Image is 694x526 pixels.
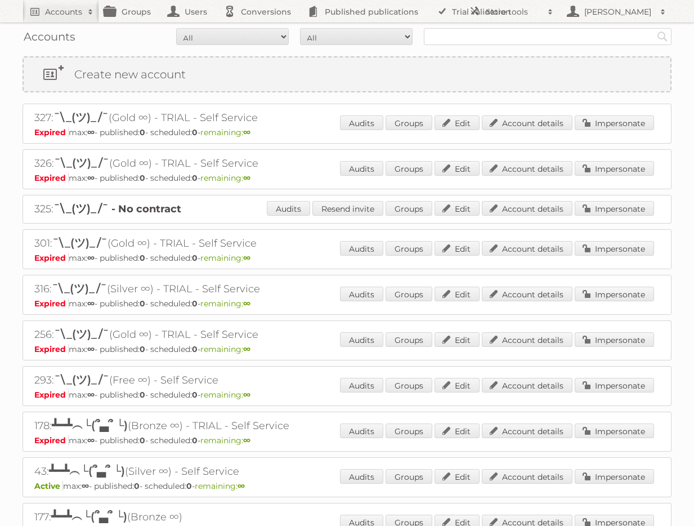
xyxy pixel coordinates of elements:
a: Groups [386,115,432,130]
a: Groups [386,424,432,438]
strong: ∞ [243,173,250,183]
a: Audits [340,332,383,347]
h2: 178: (Bronze ∞) - TRIAL - Self Service [34,418,428,434]
span: Expired [34,173,69,183]
h2: 301: (Gold ∞) - TRIAL - Self Service [34,235,428,252]
strong: ∞ [243,253,250,263]
a: Audits [340,115,383,130]
span: Expired [34,390,69,400]
span: ┻━┻︵└(՞▃՞ └) [49,464,125,478]
strong: 0 [140,344,145,354]
strong: ∞ [243,127,250,137]
a: Audits [340,424,383,438]
a: Groups [386,378,432,393]
strong: ∞ [243,298,250,309]
span: Active [34,481,63,491]
p: max: - published: - scheduled: - [34,481,660,491]
strong: 0 [192,253,198,263]
strong: ∞ [243,344,250,354]
a: Account details [482,201,572,216]
strong: 0 [192,127,198,137]
a: Create new account [24,57,670,91]
strong: 0 [192,390,198,400]
span: remaining: [200,344,250,354]
span: ┻━┻︵└(՞▃՞ └) [52,418,128,432]
a: Impersonate [575,201,654,216]
a: Edit [435,469,480,484]
a: Edit [435,201,480,216]
strong: ∞ [87,390,95,400]
a: Account details [482,332,572,347]
h2: 293: (Free ∞) - Self Service [34,372,428,389]
span: Expired [34,253,69,263]
a: Audits [340,161,383,176]
strong: ∞ [87,173,95,183]
a: Impersonate [575,287,654,301]
strong: 0 [140,298,145,309]
strong: ∞ [82,481,89,491]
h2: 177: (Bronze ∞) [34,509,428,525]
strong: 0 [140,435,145,445]
p: max: - published: - scheduled: - [34,390,660,400]
a: Edit [435,424,480,438]
span: remaining: [200,173,250,183]
a: Account details [482,469,572,484]
a: Audits [340,469,383,484]
strong: ∞ [87,435,95,445]
a: Edit [435,161,480,176]
h2: More tools [486,6,542,17]
span: ¯\_(ツ)_/¯ [53,110,109,124]
a: Edit [435,115,480,130]
span: ┻━┻︵└(՞▃՞ └) [51,510,127,523]
p: max: - published: - scheduled: - [34,127,660,137]
h2: 327: (Gold ∞) - TRIAL - Self Service [34,110,428,126]
a: Groups [386,469,432,484]
strong: 0 [192,435,198,445]
a: Edit [435,378,480,393]
input: Search [654,28,671,45]
a: Audits [267,201,310,216]
span: ¯\_(ツ)_/¯ [52,282,107,295]
strong: 0 [192,173,198,183]
a: Groups [386,332,432,347]
a: Account details [482,115,572,130]
h2: 316: (Silver ∞) - TRIAL - Self Service [34,281,428,297]
strong: ∞ [87,298,95,309]
strong: 0 [192,298,198,309]
a: Account details [482,241,572,256]
a: Edit [435,332,480,347]
span: remaining: [200,253,250,263]
a: Account details [482,287,572,301]
span: remaining: [200,435,250,445]
a: Impersonate [575,469,654,484]
a: Account details [482,378,572,393]
strong: 0 [140,127,145,137]
p: max: - published: - scheduled: - [34,298,660,309]
a: Impersonate [575,115,654,130]
span: ¯\_(ツ)_/¯ [54,373,109,386]
a: Groups [386,201,432,216]
a: Groups [386,287,432,301]
strong: ∞ [87,127,95,137]
p: max: - published: - scheduled: - [34,435,660,445]
strong: - No contract [111,203,181,215]
strong: 0 [140,253,145,263]
span: Expired [34,127,69,137]
h2: Accounts [45,6,82,17]
a: Impersonate [575,378,654,393]
span: Expired [34,298,69,309]
strong: ∞ [87,344,95,354]
span: ¯\_(ツ)_/¯ [53,202,109,215]
span: remaining: [200,390,250,400]
span: remaining: [195,481,245,491]
a: Audits [340,378,383,393]
span: ¯\_(ツ)_/¯ [54,156,109,170]
a: Edit [435,287,480,301]
h2: 326: (Gold ∞) - TRIAL - Self Service [34,155,428,172]
a: Groups [386,241,432,256]
p: max: - published: - scheduled: - [34,253,660,263]
span: ¯\_(ツ)_/¯ [54,327,109,341]
strong: 0 [192,344,198,354]
strong: ∞ [243,390,250,400]
span: Expired [34,435,69,445]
